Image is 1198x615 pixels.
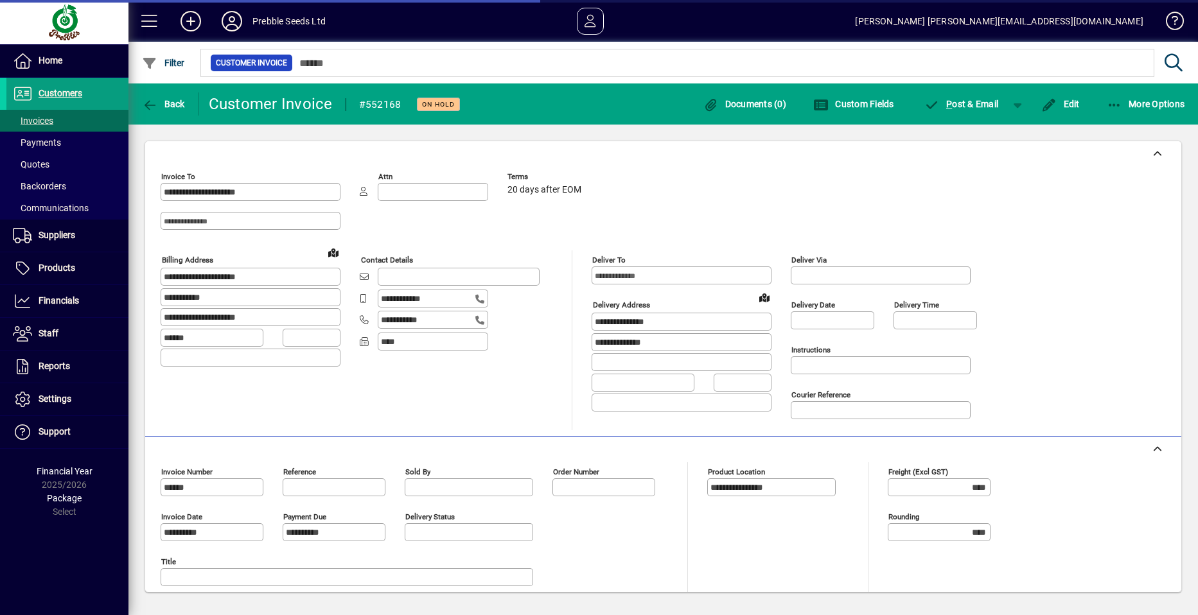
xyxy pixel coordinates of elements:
mat-label: Product location [708,467,765,476]
span: Custom Fields [813,99,894,109]
a: Quotes [6,153,128,175]
mat-label: Delivery status [405,512,455,521]
mat-label: Rounding [888,512,919,521]
a: Suppliers [6,220,128,252]
mat-label: Delivery date [791,300,835,309]
span: Edit [1041,99,1080,109]
a: Products [6,252,128,284]
mat-label: Payment due [283,512,326,521]
span: Products [39,263,75,273]
span: Reports [39,361,70,371]
mat-label: Delivery time [894,300,939,309]
div: Prebble Seeds Ltd [252,11,326,31]
a: Communications [6,197,128,219]
a: View on map [754,287,775,307]
span: Terms [507,173,585,181]
a: Home [6,45,128,77]
span: ost & Email [924,99,999,109]
span: Back [142,99,185,109]
span: More Options [1107,99,1185,109]
span: Financials [39,295,79,306]
span: On hold [422,100,455,108]
mat-label: Deliver via [791,256,827,264]
span: Package [47,493,82,503]
mat-label: Instructions [791,345,831,354]
a: Payments [6,132,128,153]
span: Documents (0) [703,99,786,109]
button: Add [170,10,211,33]
span: Customers [39,88,82,98]
mat-label: Courier Reference [791,390,850,399]
a: Staff [6,318,128,350]
button: Post & Email [918,92,1005,116]
mat-label: Invoice To [161,172,195,181]
button: Filter [139,51,188,74]
span: Quotes [13,159,49,169]
mat-label: Invoice date [161,512,202,521]
a: Settings [6,383,128,415]
span: Suppliers [39,230,75,240]
a: Knowledge Base [1156,3,1182,44]
button: Custom Fields [810,92,897,116]
span: Support [39,426,71,437]
a: Backorders [6,175,128,197]
mat-label: Reference [283,467,316,476]
button: Documents (0) [700,92,789,116]
span: Financial Year [37,466,92,476]
button: More Options [1104,92,1188,116]
span: Communications [13,203,89,213]
a: View on map [323,242,344,263]
span: Backorders [13,181,66,191]
span: 20 days after EOM [507,185,581,195]
div: [PERSON_NAME] [PERSON_NAME][EMAIL_ADDRESS][DOMAIN_NAME] [855,11,1143,31]
span: Customer Invoice [216,56,287,69]
span: Settings [39,394,71,404]
span: Staff [39,328,58,338]
mat-label: Sold by [405,467,430,476]
span: P [946,99,952,109]
mat-label: Attn [378,172,392,181]
a: Support [6,416,128,448]
mat-label: Deliver To [592,256,626,264]
mat-label: Freight (excl GST) [888,467,948,476]
div: #552168 [359,94,401,115]
a: Invoices [6,110,128,132]
span: Filter [142,58,185,68]
a: Financials [6,285,128,317]
mat-label: Invoice number [161,467,213,476]
mat-label: Order number [553,467,599,476]
div: Customer Invoice [209,94,333,114]
span: Payments [13,137,61,148]
a: Reports [6,351,128,383]
button: Profile [211,10,252,33]
button: Back [139,92,188,116]
mat-label: Title [161,557,176,566]
span: Invoices [13,116,53,126]
span: Home [39,55,62,65]
app-page-header-button: Back [128,92,199,116]
button: Edit [1038,92,1083,116]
